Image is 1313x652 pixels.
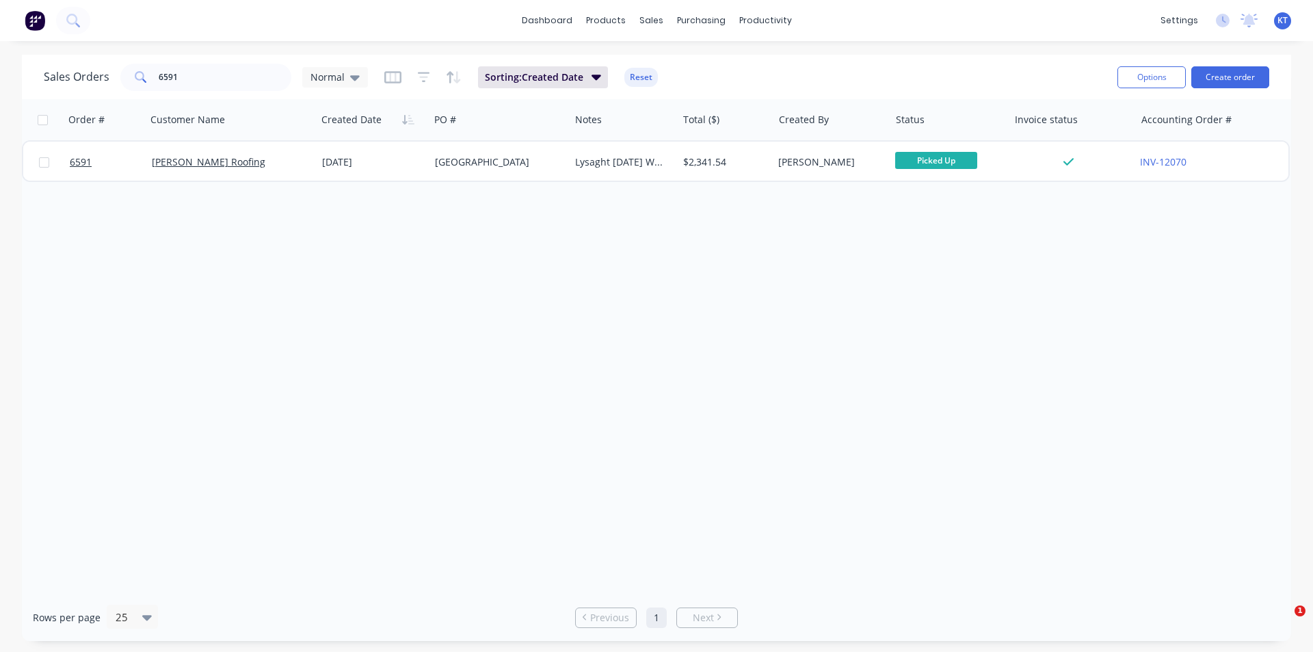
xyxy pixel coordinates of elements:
div: Created Date [321,113,382,127]
a: Previous page [576,611,636,625]
div: $2,341.54 [683,155,763,169]
ul: Pagination [570,608,743,628]
div: PO # [434,113,456,127]
div: [GEOGRAPHIC_DATA] [435,155,558,169]
span: Previous [590,611,629,625]
a: 6591 [70,142,152,183]
span: Rows per page [33,611,101,625]
a: Page 1 is your current page [646,608,667,628]
span: 6591 [70,155,92,169]
span: Sorting: Created Date [485,70,583,84]
button: Sorting:Created Date [478,66,608,88]
div: Status [896,113,925,127]
span: Next [693,611,714,625]
input: Search... [159,64,292,91]
a: Next page [677,611,737,625]
iframe: Intercom live chat [1266,605,1299,638]
div: Total ($) [683,113,719,127]
span: Normal [310,70,345,84]
a: [PERSON_NAME] Roofing [152,155,265,168]
div: Order # [68,113,105,127]
a: dashboard [515,10,579,31]
div: Invoice status [1015,113,1078,127]
button: Create order [1191,66,1269,88]
div: products [579,10,633,31]
div: Created By [779,113,829,127]
button: Reset [624,68,658,87]
div: sales [633,10,670,31]
div: [PERSON_NAME] [778,155,879,169]
div: Notes [575,113,602,127]
div: settings [1154,10,1205,31]
span: KT [1277,14,1288,27]
div: Customer Name [150,113,225,127]
a: INV-12070 [1140,155,1186,168]
button: Options [1117,66,1186,88]
h1: Sales Orders [44,70,109,83]
span: 1 [1295,605,1305,616]
img: Factory [25,10,45,31]
div: purchasing [670,10,732,31]
div: [DATE] [322,155,424,169]
div: Accounting Order # [1141,113,1232,127]
div: productivity [732,10,799,31]
div: Lysaght [DATE] Waiting on Aerofast screws to arrive [575,155,667,169]
span: Picked Up [895,152,977,169]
